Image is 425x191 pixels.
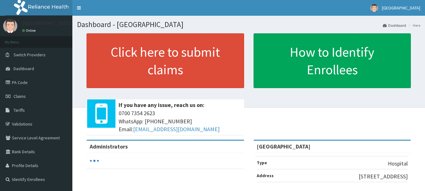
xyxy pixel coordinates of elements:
[257,143,310,150] strong: [GEOGRAPHIC_DATA]
[254,33,411,88] a: How to Identify Enrollees
[359,172,408,181] p: [STREET_ADDRESS]
[3,19,17,33] img: User Image
[257,173,274,178] b: Address
[22,20,74,26] p: [GEOGRAPHIC_DATA]
[382,5,420,11] span: [GEOGRAPHIC_DATA]
[14,52,46,58] span: Switch Providers
[87,33,244,88] a: Click here to submit claims
[257,160,267,166] b: Type
[22,28,37,33] a: Online
[119,109,241,133] span: 0700 7354 2623 WhatsApp: [PHONE_NUMBER] Email:
[90,156,99,166] svg: audio-loading
[77,20,420,29] h1: Dashboard - [GEOGRAPHIC_DATA]
[383,23,406,28] a: Dashboard
[370,4,378,12] img: User Image
[133,126,220,133] a: [EMAIL_ADDRESS][DOMAIN_NAME]
[119,101,204,109] b: If you have any issue, reach us on:
[388,160,408,168] p: Hospital
[407,23,420,28] li: Here
[90,143,128,150] b: Administrators
[14,107,25,113] span: Tariffs
[14,93,26,99] span: Claims
[14,66,34,71] span: Dashboard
